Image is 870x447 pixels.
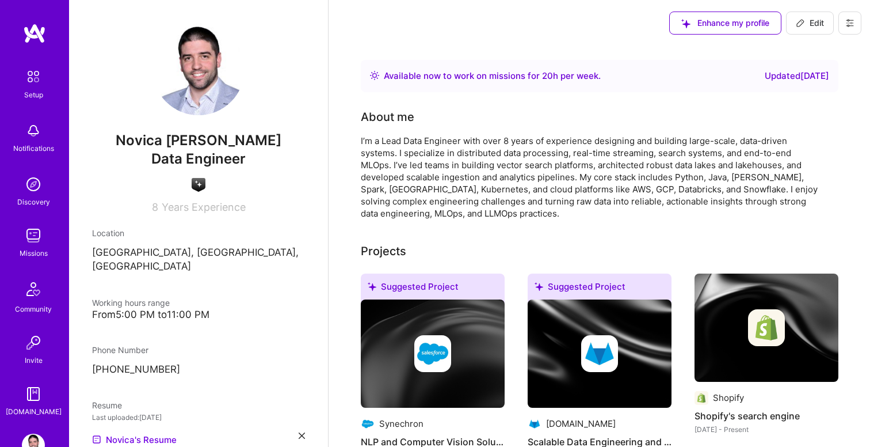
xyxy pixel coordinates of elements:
[92,363,305,377] p: [PHONE_NUMBER]
[528,274,671,304] div: Suggested Project
[22,173,45,196] img: discovery
[92,345,148,355] span: Phone Number
[22,119,45,142] img: bell
[23,23,46,44] img: logo
[151,150,246,167] span: Data Engineer
[368,282,376,291] i: icon SuggestedTeams
[542,70,553,81] span: 20
[22,224,45,247] img: teamwork
[162,201,246,213] span: Years Experience
[92,309,305,321] div: From 5:00 PM to 11:00 PM
[528,300,671,408] img: cover
[92,435,101,444] img: Resume
[20,247,48,259] div: Missions
[152,23,245,115] img: User Avatar
[765,69,829,83] div: Updated [DATE]
[748,309,785,346] img: Company logo
[361,417,375,431] img: Company logo
[796,17,824,29] span: Edit
[20,275,47,303] img: Community
[713,392,744,404] div: Shopify
[24,89,43,101] div: Setup
[528,417,541,431] img: Company logo
[92,433,177,446] a: Novica's Resume
[21,65,45,89] img: setup
[681,17,769,29] span: Enhance my profile
[22,382,45,406] img: guide book
[384,69,601,83] div: Available now to work on missions for h per week .
[17,196,50,208] div: Discovery
[695,408,838,423] h4: Shopify's search engine
[192,178,205,192] img: A.I. guild
[152,201,158,213] span: 8
[546,418,616,430] div: [DOMAIN_NAME]
[92,298,170,308] span: Working hours range
[92,132,305,149] span: Novica [PERSON_NAME]
[25,354,43,366] div: Invite
[361,300,505,408] img: cover
[92,411,305,423] div: Last uploaded: [DATE]
[92,246,305,274] p: [GEOGRAPHIC_DATA], [GEOGRAPHIC_DATA], [GEOGRAPHIC_DATA]
[92,227,305,239] div: Location
[414,335,451,372] img: Company logo
[535,282,543,291] i: icon SuggestedTeams
[361,274,505,304] div: Suggested Project
[379,418,423,430] div: Synechron
[15,303,52,315] div: Community
[669,12,781,35] button: Enhance my profile
[13,142,54,154] div: Notifications
[361,108,414,126] div: About me
[92,400,122,410] span: Resume
[695,274,838,382] img: cover
[681,19,690,28] i: icon SuggestedTeams
[6,406,62,418] div: [DOMAIN_NAME]
[361,243,406,260] div: Projects
[370,71,379,80] img: Availability
[361,135,821,219] div: I’m a Lead Data Engineer with over 8 years of experience designing and building large-scale, data...
[581,335,618,372] img: Company logo
[786,12,834,35] button: Edit
[695,423,838,435] div: [DATE] - Present
[695,391,708,405] img: Company logo
[299,433,305,439] i: icon Close
[22,331,45,354] img: Invite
